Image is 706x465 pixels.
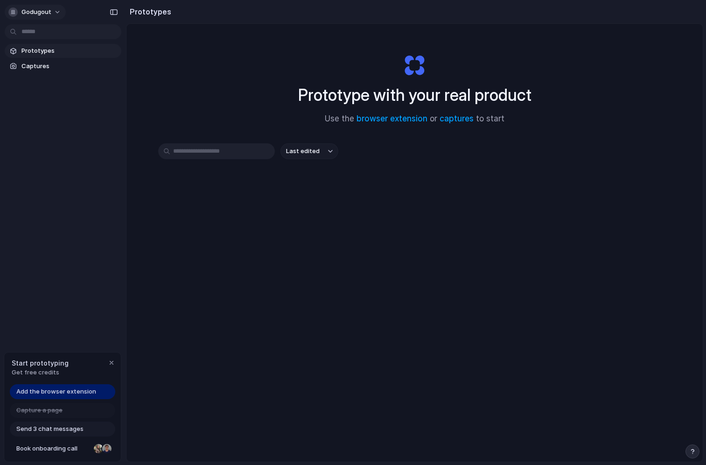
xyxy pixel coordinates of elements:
[5,44,121,58] a: Prototypes
[16,406,63,415] span: Capture a page
[16,424,84,434] span: Send 3 chat messages
[5,59,121,73] a: Captures
[126,6,171,17] h2: Prototypes
[280,143,338,159] button: Last edited
[325,113,504,125] span: Use the or to start
[16,387,96,396] span: Add the browser extension
[21,7,51,17] span: godugout
[298,83,531,107] h1: Prototype with your real product
[5,5,66,20] button: godugout
[93,443,104,454] div: Nicole Kubica
[21,46,118,56] span: Prototypes
[12,358,69,368] span: Start prototyping
[12,368,69,377] span: Get free credits
[440,114,474,123] a: captures
[356,114,427,123] a: browser extension
[16,444,90,453] span: Book onboarding call
[286,147,320,156] span: Last edited
[10,441,115,456] a: Book onboarding call
[101,443,112,454] div: Christian Iacullo
[21,62,118,71] span: Captures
